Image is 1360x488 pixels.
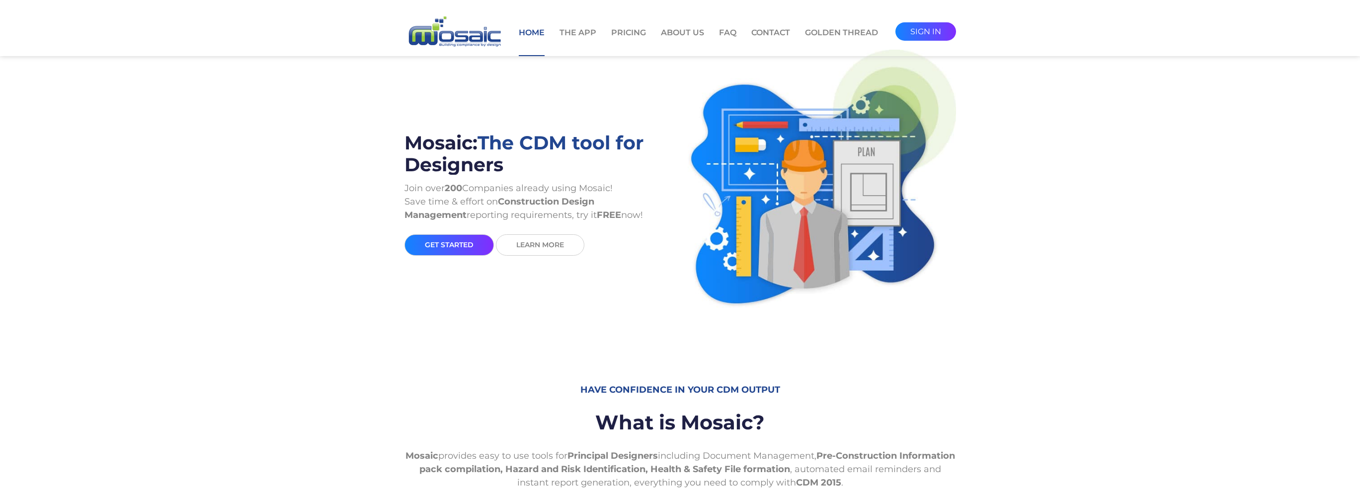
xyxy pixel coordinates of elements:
strong: FREE [597,209,621,220]
h2: What is Mosaic? [404,403,956,442]
a: sign in [895,22,956,41]
h6: Have Confidence in your CDM output [404,377,956,403]
a: Pricing [611,27,646,55]
a: get started [404,234,494,256]
strong: Principal Designers [567,450,658,461]
a: Learn More [496,234,584,256]
span: Designers [404,153,503,176]
a: The App [560,27,596,55]
strong: CDM 2015 [796,477,841,488]
a: Golden Thread [805,27,878,55]
strong: 200 [445,183,462,194]
strong: Mosaic [405,450,438,461]
span: The CDM tool for [478,131,643,154]
strong: Construction Design Management [404,196,594,220]
a: About Us [661,27,704,55]
iframe: Chat [1318,443,1353,481]
h1: Mosaic: [404,124,673,162]
p: Join over Companies already using Mosaic! Save time & effort on reporting requirements, try it now! [404,182,673,234]
img: logo [404,15,504,49]
a: FAQ [719,27,736,55]
strong: Pre-Construction Information pack compilation, Hazard and Risk Identification, Health & Safety Fi... [419,450,955,475]
a: Contact [751,27,790,55]
a: Home [519,27,545,56]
